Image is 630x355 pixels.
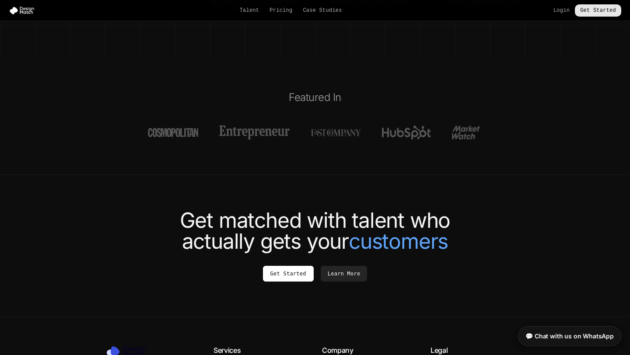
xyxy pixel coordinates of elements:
[148,125,198,139] img: Featured Logo 1
[518,326,621,346] a: 💬 Chat with us on WhatsApp
[575,4,621,17] a: Get Started
[382,125,431,139] img: Featured Logo 4
[452,125,482,139] img: Featured Logo 5
[240,7,259,14] a: Talent
[553,7,570,14] a: Login
[303,7,342,14] a: Case Studies
[9,6,38,15] img: Design Match
[70,210,560,252] h2: Get matched with talent who actually gets your
[311,125,361,139] img: Featured Logo 3
[321,266,367,282] a: Learn More
[263,266,314,282] a: Get Started
[269,7,292,14] a: Pricing
[219,125,290,139] img: Featured Logo 2
[70,90,560,104] h2: Featured In
[349,231,448,252] span: customers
